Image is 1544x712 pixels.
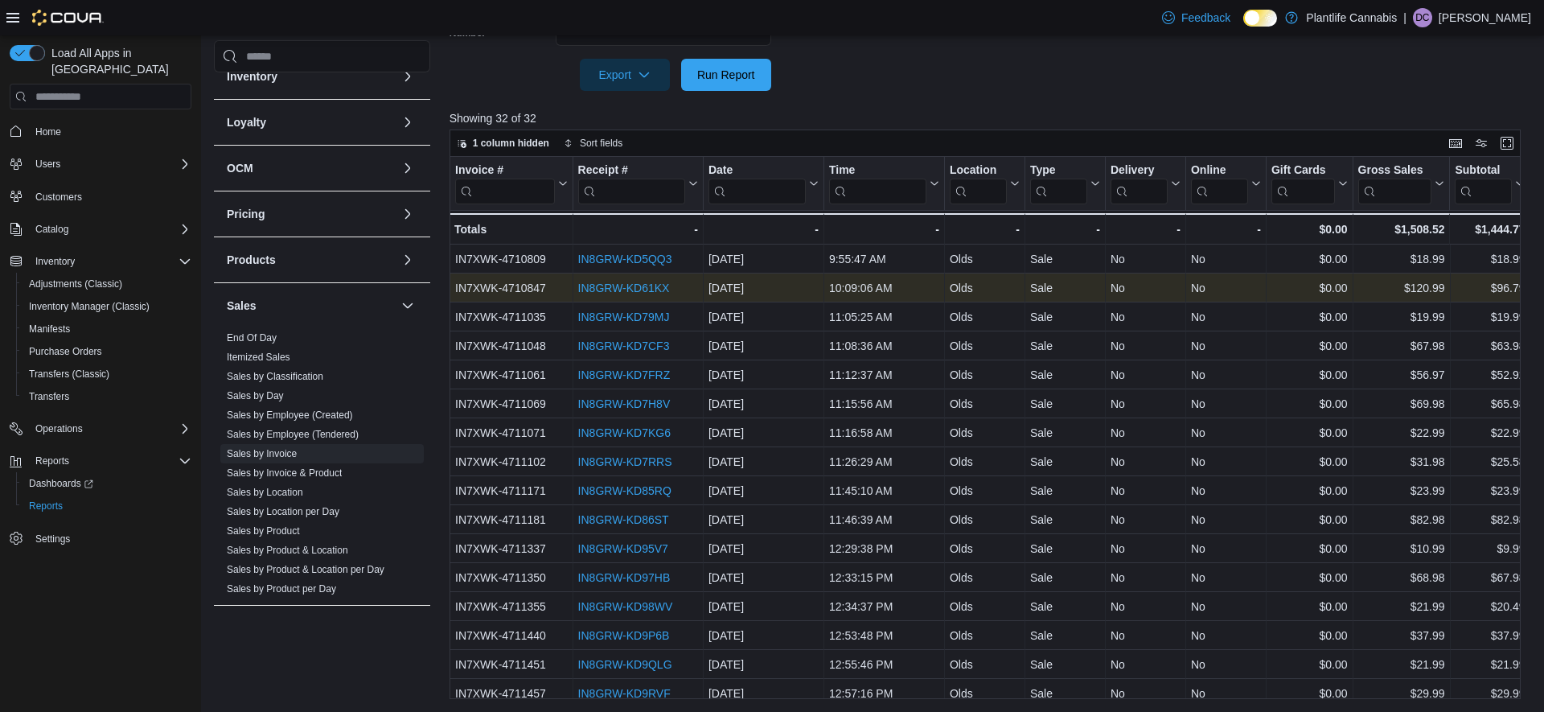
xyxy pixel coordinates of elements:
[29,220,75,239] button: Catalog
[455,423,568,442] div: IN7XWK-4711071
[1030,336,1100,356] div: Sale
[829,220,939,239] div: -
[1271,539,1348,558] div: $0.00
[35,533,70,545] span: Settings
[1030,539,1100,558] div: Sale
[1271,336,1348,356] div: $0.00
[1357,163,1431,179] div: Gross Sales
[950,394,1020,414] div: Olds
[950,452,1020,471] div: Olds
[227,352,290,363] a: Itemized Sales
[1191,163,1261,204] button: Online
[1191,307,1261,327] div: No
[455,452,568,471] div: IN7XWK-4711102
[1446,134,1465,153] button: Keyboard shortcuts
[455,539,568,558] div: IN7XWK-4711337
[1455,365,1525,385] div: $52.92
[1181,10,1230,26] span: Feedback
[227,429,359,440] a: Sales by Employee (Tendered)
[450,134,556,153] button: 1 column hidden
[10,113,191,592] nav: Complex example
[1191,163,1248,179] div: Online
[577,282,669,294] a: IN8GRW-KD61KX
[708,278,819,298] div: [DATE]
[227,206,265,222] h3: Pricing
[1271,365,1348,385] div: $0.00
[1111,539,1181,558] div: No
[1030,278,1100,298] div: Sale
[829,278,939,298] div: 10:09:06 AM
[1497,134,1517,153] button: Enter fullscreen
[1472,134,1491,153] button: Display options
[227,331,277,344] span: End Of Day
[829,481,939,500] div: 11:45:10 AM
[1111,481,1181,500] div: No
[1030,163,1087,179] div: Type
[16,363,198,385] button: Transfers (Classic)
[950,163,1020,204] button: Location
[1030,220,1100,239] div: -
[708,481,819,500] div: [DATE]
[16,318,198,340] button: Manifests
[455,510,568,529] div: IN7XWK-4711181
[455,163,555,179] div: Invoice #
[829,163,939,204] button: Time
[829,452,939,471] div: 11:26:29 AM
[227,410,353,421] a: Sales by Employee (Created)
[3,450,198,472] button: Reports
[708,249,819,269] div: [DATE]
[1111,452,1181,471] div: No
[829,539,939,558] div: 12:29:38 PM
[577,658,671,671] a: IN8GRW-KD9QLG
[577,397,670,410] a: IN8GRW-KD7H8V
[708,220,819,239] div: -
[29,451,191,471] span: Reports
[1271,481,1348,500] div: $0.00
[473,137,549,150] span: 1 column hidden
[1415,8,1429,27] span: DC
[708,365,819,385] div: [DATE]
[697,67,755,83] span: Run Report
[829,163,926,179] div: Time
[16,273,198,295] button: Adjustments (Classic)
[29,252,191,271] span: Inventory
[1156,2,1237,34] a: Feedback
[16,472,198,495] a: Dashboards
[227,428,359,441] span: Sales by Employee (Tendered)
[227,525,300,537] a: Sales by Product
[1111,336,1181,356] div: No
[1357,452,1444,471] div: $31.98
[23,319,191,339] span: Manifests
[1271,220,1348,239] div: $0.00
[950,163,1007,204] div: Location
[398,250,417,270] button: Products
[1191,481,1261,500] div: No
[1455,249,1525,269] div: $18.99
[29,419,191,438] span: Operations
[227,389,284,402] span: Sales by Day
[950,307,1020,327] div: Olds
[829,423,939,442] div: 11:16:58 AM
[589,59,660,91] span: Export
[708,394,819,414] div: [DATE]
[227,564,384,575] a: Sales by Product & Location per Day
[35,422,83,435] span: Operations
[708,510,819,529] div: [DATE]
[1111,163,1168,179] div: Delivery
[708,163,819,204] button: Date
[1357,249,1444,269] div: $18.99
[580,59,670,91] button: Export
[1191,163,1248,204] div: Online
[454,220,568,239] div: Totals
[29,477,93,490] span: Dashboards
[1413,8,1432,27] div: Donna Chapman
[829,394,939,414] div: 11:15:56 AM
[1271,423,1348,442] div: $0.00
[227,160,395,176] button: OCM
[1030,423,1100,442] div: Sale
[829,336,939,356] div: 11:08:36 AM
[227,487,303,498] a: Sales by Location
[16,385,198,408] button: Transfers
[455,307,568,327] div: IN7XWK-4711035
[1357,220,1444,239] div: $1,508.52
